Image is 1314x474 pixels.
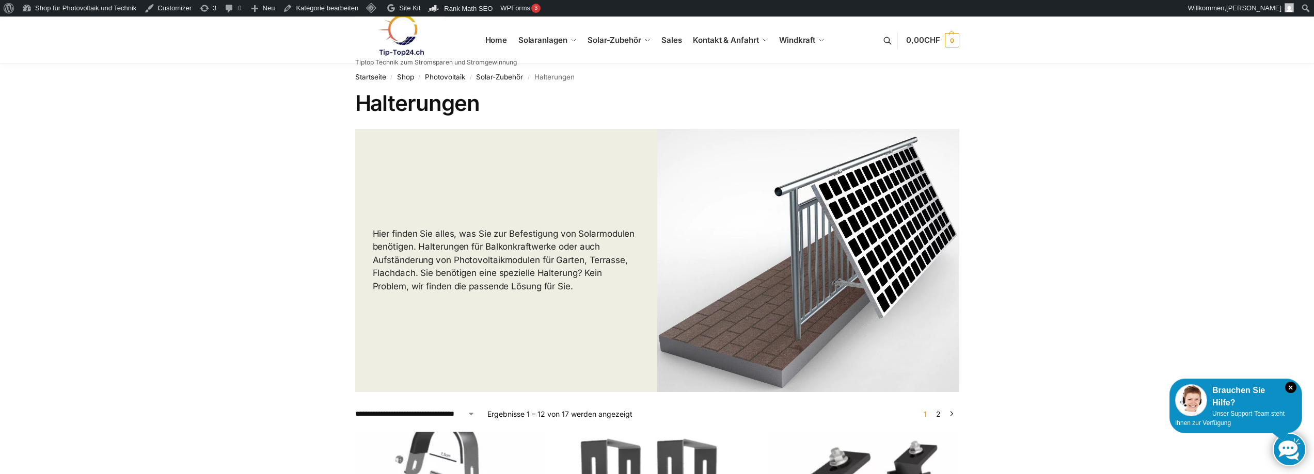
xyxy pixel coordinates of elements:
span: Solar-Zubehör [588,35,641,45]
img: Benutzerbild von Rupert Spoddig [1285,3,1294,12]
select: Shop-Reihenfolge [355,408,475,419]
a: Solaranlagen [514,17,580,63]
span: 0 [945,33,959,47]
div: 3 [531,4,541,13]
a: → [947,408,955,419]
img: Customer service [1175,384,1207,416]
span: CHF [924,35,940,45]
a: Photovoltaik [425,73,465,81]
span: [PERSON_NAME] [1226,4,1281,12]
span: Sales [661,35,682,45]
a: Kontakt & Anfahrt [689,17,772,63]
p: Hier finden Sie alles, was Sie zur Befestigung von Solarmodulen benötigen. Halterungen für Balkon... [373,227,640,293]
a: 0,00CHF 0 [906,25,959,56]
span: Windkraft [779,35,815,45]
span: / [386,73,397,81]
a: Sales [657,17,686,63]
nav: Cart contents [906,17,959,64]
a: Startseite [355,73,386,81]
span: Solaranlagen [518,35,567,45]
span: / [523,73,534,81]
img: Halterungen [657,129,959,392]
div: Brauchen Sie Hilfe? [1175,384,1296,409]
img: Solaranlagen, Speicheranlagen und Energiesparprodukte [355,14,446,56]
span: Site Kit [399,4,420,12]
span: / [465,73,476,81]
span: / [414,73,425,81]
h1: Halterungen [355,90,959,116]
span: Unser Support-Team steht Ihnen zur Verfügung [1175,410,1285,427]
a: Shop [397,73,414,81]
span: 0,00 [906,35,940,45]
p: Tiptop Technik zum Stromsparen und Stromgewinnung [355,59,517,66]
p: Ergebnisse 1 – 12 von 17 werden angezeigt [487,408,632,419]
span: Seite 1 [921,410,929,418]
a: Solar-Zubehör [476,73,523,81]
a: Windkraft [775,17,829,63]
span: Kontakt & Anfahrt [693,35,758,45]
span: Rank Math SEO [444,5,493,12]
nav: Produkt-Seitennummerierung [917,408,959,419]
a: Seite 2 [933,410,943,418]
i: Schließen [1285,382,1296,393]
a: Solar-Zubehör [583,17,655,63]
nav: Breadcrumb [355,63,959,90]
